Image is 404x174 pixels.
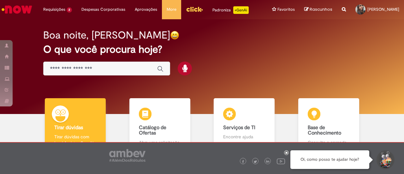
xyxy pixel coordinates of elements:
b: Catálogo de Ofertas [139,124,166,136]
span: More [167,6,176,13]
img: logo_footer_facebook.png [241,160,245,163]
img: click_logo_yellow_360x200.png [186,4,203,14]
p: Tirar dúvidas com Lupi Assist e Gen Ai [54,134,96,146]
a: Rascunhos [304,7,332,13]
button: Iniciar Conversa de Suporte [376,150,395,169]
a: Base de Conhecimento Consulte e aprenda [287,98,371,153]
span: Aprovações [135,6,157,13]
img: logo_footer_linkedin.png [266,160,269,164]
span: Despesas Corporativas [81,6,125,13]
img: logo_footer_youtube.png [277,157,285,165]
p: Encontre ajuda [223,134,265,140]
b: Serviços de TI [223,124,255,131]
h2: O que você procura hoje? [43,44,360,55]
span: Rascunhos [310,6,332,12]
span: Favoritos [277,6,295,13]
a: Tirar dúvidas Tirar dúvidas com Lupi Assist e Gen Ai [33,98,118,153]
span: Requisições [43,6,65,13]
p: Consulte e aprenda [308,139,350,146]
span: 2 [67,7,72,13]
img: logo_footer_ambev_rotulo_gray.png [109,149,146,162]
a: Catálogo de Ofertas Abra uma solicitação [118,98,202,153]
p: Abra uma solicitação [139,139,181,146]
p: +GenAi [233,6,249,14]
b: Tirar dúvidas [54,124,83,131]
img: ServiceNow [1,3,33,16]
img: happy-face.png [170,31,179,40]
img: logo_footer_twitter.png [254,160,257,163]
b: Base de Conhecimento [308,124,341,136]
a: Serviços de TI Encontre ajuda [202,98,287,153]
div: Oi, como posso te ajudar hoje? [290,150,369,169]
span: [PERSON_NAME] [367,7,399,12]
div: Padroniza [212,6,249,14]
h2: Boa noite, [PERSON_NAME] [43,30,170,41]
